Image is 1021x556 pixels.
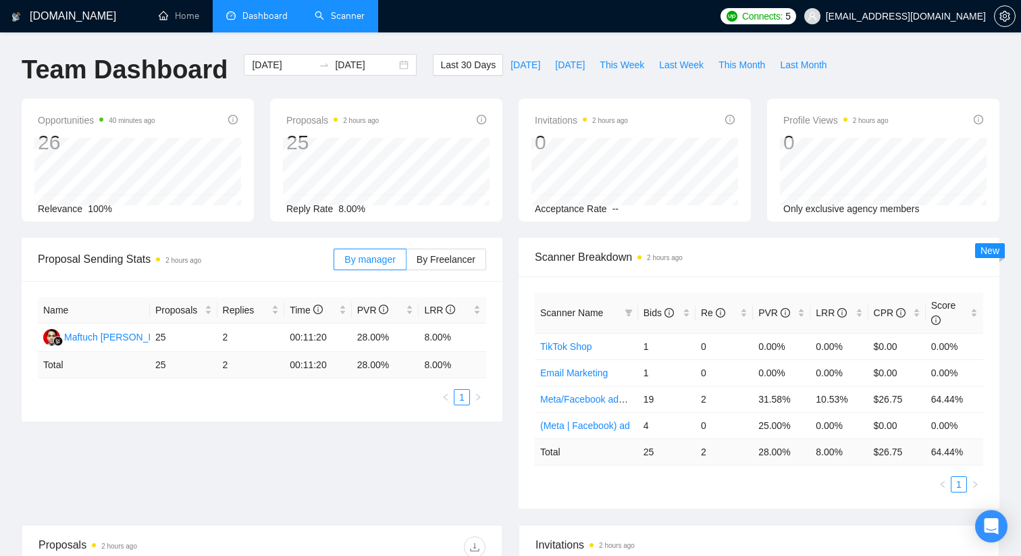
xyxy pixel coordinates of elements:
td: 8.00% [419,324,486,352]
span: Dashboard [242,10,288,22]
time: 2 hours ago [165,257,201,264]
input: End date [335,57,396,72]
button: [DATE] [503,54,548,76]
span: info-circle [781,308,790,318]
td: 25 [638,438,696,465]
td: 00:11:20 [284,352,352,378]
td: 2 [696,386,753,412]
td: $0.00 [868,359,926,386]
span: Proposal Sending Stats [38,251,334,268]
span: Connects: [742,9,783,24]
th: Replies [217,297,285,324]
td: 00:11:20 [284,324,352,352]
span: info-circle [379,305,388,314]
span: Opportunities [38,112,155,128]
span: left [939,480,947,488]
span: right [474,393,482,401]
td: 0.00% [926,333,983,359]
span: Last Week [659,57,704,72]
button: Last Month [773,54,834,76]
time: 2 hours ago [343,117,379,124]
span: Score [931,300,956,326]
time: 40 minutes ago [109,117,155,124]
span: Last 30 Days [440,57,496,72]
td: 1 [638,359,696,386]
span: LRR [424,305,455,315]
span: LRR [816,307,847,318]
td: 8.00 % [419,352,486,378]
td: 2 [217,324,285,352]
td: 0.00% [926,412,983,438]
td: 28.00 % [753,438,810,465]
span: dashboard [226,11,236,20]
td: $26.75 [868,386,926,412]
button: right [967,476,983,492]
div: 25 [286,130,379,155]
span: Invitations [535,112,628,128]
th: Name [38,297,150,324]
span: This Month [718,57,765,72]
button: right [470,389,486,405]
a: searchScanner [315,10,365,22]
span: left [442,393,450,401]
span: Proposals [155,303,202,318]
span: New [980,245,999,256]
td: $ 26.75 [868,438,926,465]
span: Profile Views [783,112,889,128]
a: MRMaftuch [PERSON_NAME] [43,331,178,342]
span: Time [290,305,322,315]
td: 64.44% [926,386,983,412]
span: right [971,480,979,488]
td: 8.00 % [810,438,868,465]
div: 0 [783,130,889,155]
li: 1 [951,476,967,492]
td: 0 [696,412,753,438]
span: CPR [874,307,906,318]
img: gigradar-bm.png [53,336,63,346]
span: info-circle [664,308,674,318]
span: user [808,11,817,21]
span: Scanner Name [540,307,603,318]
td: 28.00 % [352,352,419,378]
h1: Team Dashboard [22,54,228,86]
a: setting [994,11,1016,22]
button: This Month [711,54,773,76]
span: This Week [600,57,644,72]
td: 10.53% [810,386,868,412]
span: info-circle [477,115,486,124]
span: info-circle [725,115,735,124]
span: Last Month [780,57,827,72]
div: 26 [38,130,155,155]
span: By Freelancer [417,254,475,265]
span: info-circle [837,308,847,318]
div: Maftuch [PERSON_NAME] [64,330,178,345]
button: setting [994,5,1016,27]
span: Invitations [535,536,983,553]
li: Next Page [967,476,983,492]
td: 64.44 % [926,438,983,465]
span: info-circle [931,315,941,325]
span: Proposals [286,112,379,128]
li: Previous Page [935,476,951,492]
td: 0.00% [753,333,810,359]
td: $0.00 [868,333,926,359]
button: left [935,476,951,492]
span: PVR [758,307,790,318]
span: swap-right [319,59,330,70]
span: info-circle [446,305,455,314]
span: info-circle [228,115,238,124]
li: Next Page [470,389,486,405]
img: MR [43,329,60,346]
button: Last 30 Days [433,54,503,76]
time: 2 hours ago [853,117,889,124]
span: [DATE] [510,57,540,72]
button: left [438,389,454,405]
td: 25 [150,324,217,352]
span: Re [701,307,725,318]
td: 28.00% [352,324,419,352]
span: 8.00% [338,203,365,214]
span: Replies [223,303,269,318]
span: info-circle [896,308,906,318]
td: 0.00% [926,359,983,386]
span: By manager [344,254,395,265]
